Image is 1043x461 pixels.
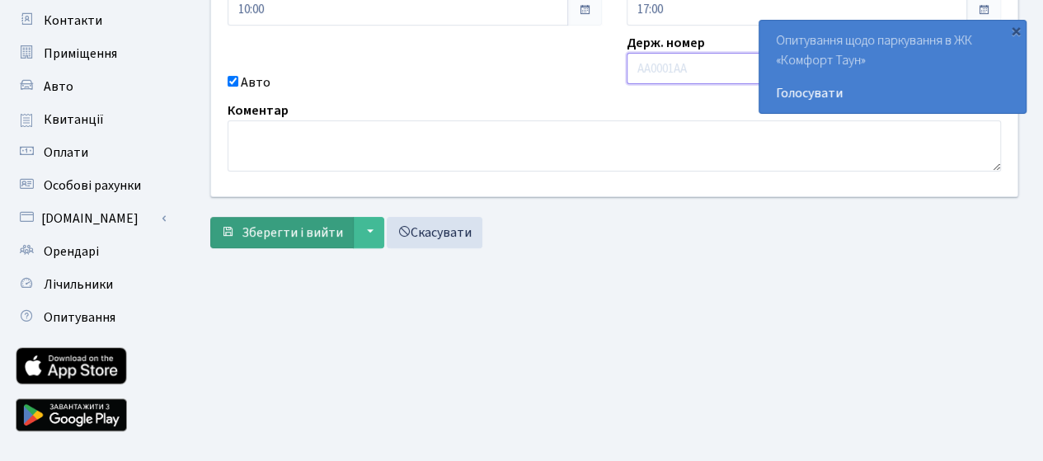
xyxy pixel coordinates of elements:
span: Авто [44,78,73,96]
div: Опитування щодо паркування в ЖК «Комфорт Таун» [759,21,1026,113]
label: Авто [241,73,270,92]
a: Квитанції [8,103,173,136]
a: Авто [8,70,173,103]
a: Особові рахунки [8,169,173,202]
a: Лічильники [8,268,173,301]
a: Голосувати [776,83,1009,103]
span: Особові рахунки [44,176,141,195]
span: Лічильники [44,275,113,294]
a: [DOMAIN_NAME] [8,202,173,235]
span: Приміщення [44,45,117,63]
span: Контакти [44,12,102,30]
div: × [1008,22,1024,39]
label: Держ. номер [627,33,705,53]
a: Орендарі [8,235,173,268]
a: Скасувати [387,217,482,248]
span: Опитування [44,308,115,327]
span: Орендарі [44,242,99,261]
span: Оплати [44,143,88,162]
span: Зберегти і вийти [242,223,343,242]
button: Зберегти і вийти [210,217,354,248]
label: Коментар [228,101,289,120]
input: AA0001AA [627,53,1001,84]
a: Контакти [8,4,173,37]
a: Оплати [8,136,173,169]
a: Приміщення [8,37,173,70]
span: Квитанції [44,111,104,129]
a: Опитування [8,301,173,334]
